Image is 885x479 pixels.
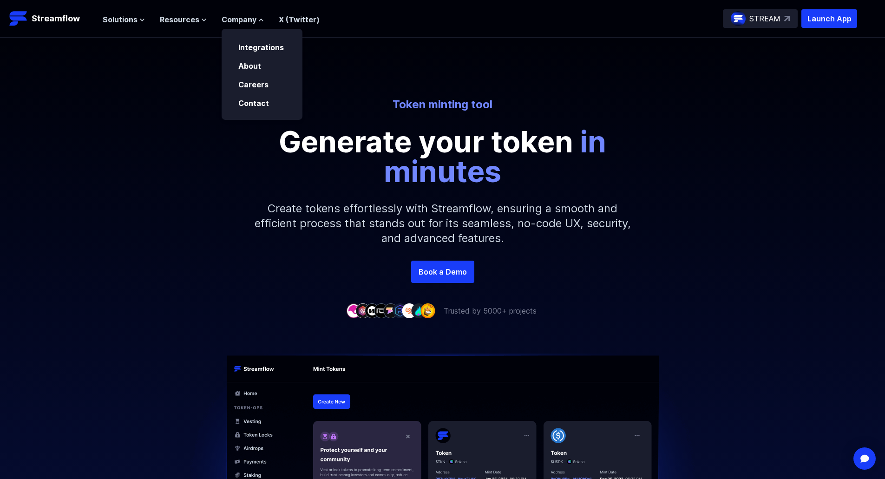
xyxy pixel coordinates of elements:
button: Resources [160,14,207,25]
p: Token minting tool [185,97,700,112]
p: Create tokens effortlessly with Streamflow, ensuring a smooth and efficient process that stands o... [243,186,642,261]
img: company-6 [393,303,407,318]
img: company-1 [346,303,361,318]
img: company-8 [411,303,426,318]
button: Launch App [801,9,857,28]
a: Contact [238,98,269,108]
img: company-7 [402,303,417,318]
img: company-9 [420,303,435,318]
span: Resources [160,14,199,25]
img: streamflow-logo-circle.png [731,11,746,26]
p: Trusted by 5000+ projects [444,305,537,316]
span: Solutions [103,14,138,25]
a: X (Twitter) [279,15,320,24]
span: Company [222,14,256,25]
div: Open Intercom Messenger [853,447,876,470]
button: Company [222,14,264,25]
a: STREAM [723,9,798,28]
a: Careers [238,80,269,89]
button: Solutions [103,14,145,25]
img: Streamflow Logo [9,9,28,28]
p: Streamflow [32,12,80,25]
a: Book a Demo [411,261,474,283]
img: company-5 [383,303,398,318]
a: About [238,61,261,71]
span: in minutes [384,124,606,189]
img: top-right-arrow.svg [784,16,790,21]
a: Integrations [238,43,284,52]
p: STREAM [749,13,780,24]
img: company-4 [374,303,389,318]
img: company-3 [365,303,380,318]
a: Streamflow [9,9,93,28]
img: company-2 [355,303,370,318]
p: Generate your token [234,127,652,186]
